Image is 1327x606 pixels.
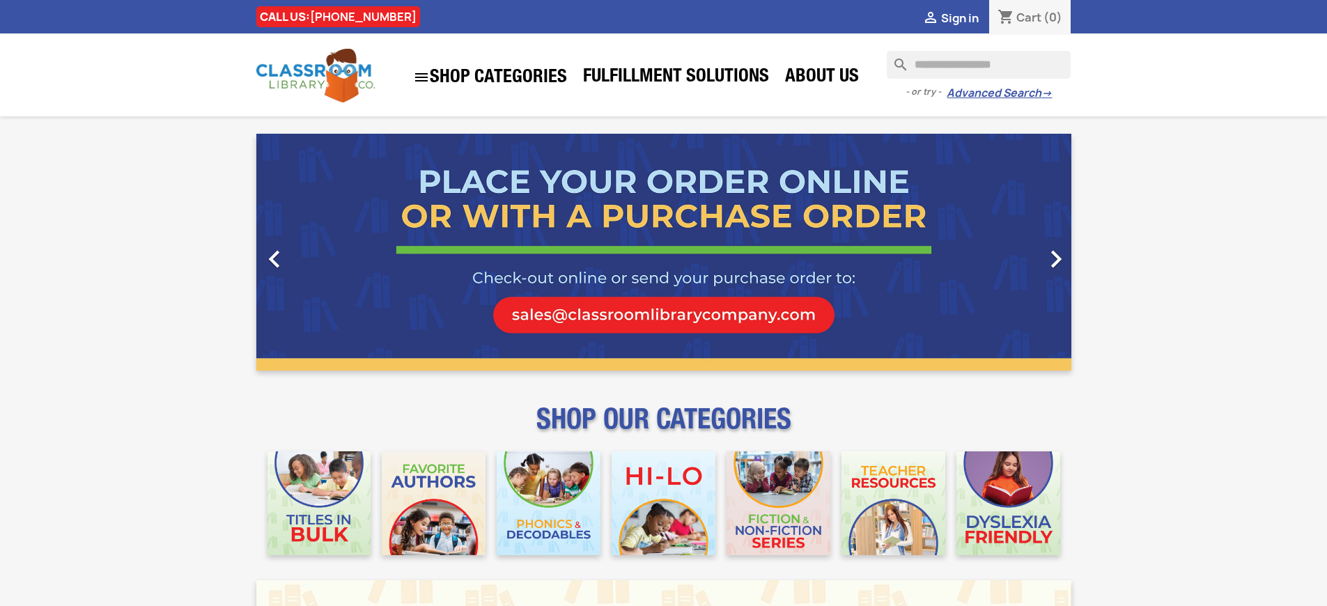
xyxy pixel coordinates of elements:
p: SHOP OUR CATEGORIES [256,415,1071,440]
a: Advanced Search→ [947,86,1052,100]
a: Next [949,134,1071,371]
div: CALL US: [256,6,420,27]
i:  [413,69,430,86]
img: CLC_Phonics_And_Decodables_Mobile.jpg [497,451,600,555]
i: search [887,51,903,68]
img: Classroom Library Company [256,49,375,102]
i: shopping_cart [998,10,1014,26]
span: Cart [1016,10,1041,25]
span: - or try - [906,85,947,99]
a: Fulfillment Solutions [576,64,776,92]
img: CLC_Fiction_Nonfiction_Mobile.jpg [727,451,830,555]
span: Sign in [941,10,979,26]
img: CLC_Teacher_Resources_Mobile.jpg [841,451,945,555]
input: Search [887,51,1071,79]
img: CLC_Dyslexia_Mobile.jpg [956,451,1060,555]
span: → [1041,86,1052,100]
i:  [257,242,292,277]
i:  [1039,242,1073,277]
a: [PHONE_NUMBER] [310,9,417,24]
ul: Carousel container [256,134,1071,371]
a:  Sign in [922,10,979,26]
a: SHOP CATEGORIES [406,62,574,93]
i:  [922,10,939,27]
img: CLC_Favorite_Authors_Mobile.jpg [382,451,486,555]
img: CLC_HiLo_Mobile.jpg [612,451,715,555]
img: CLC_Bulk_Mobile.jpg [267,451,371,555]
span: (0) [1043,10,1062,25]
a: Previous [256,134,379,371]
a: About Us [778,64,866,92]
